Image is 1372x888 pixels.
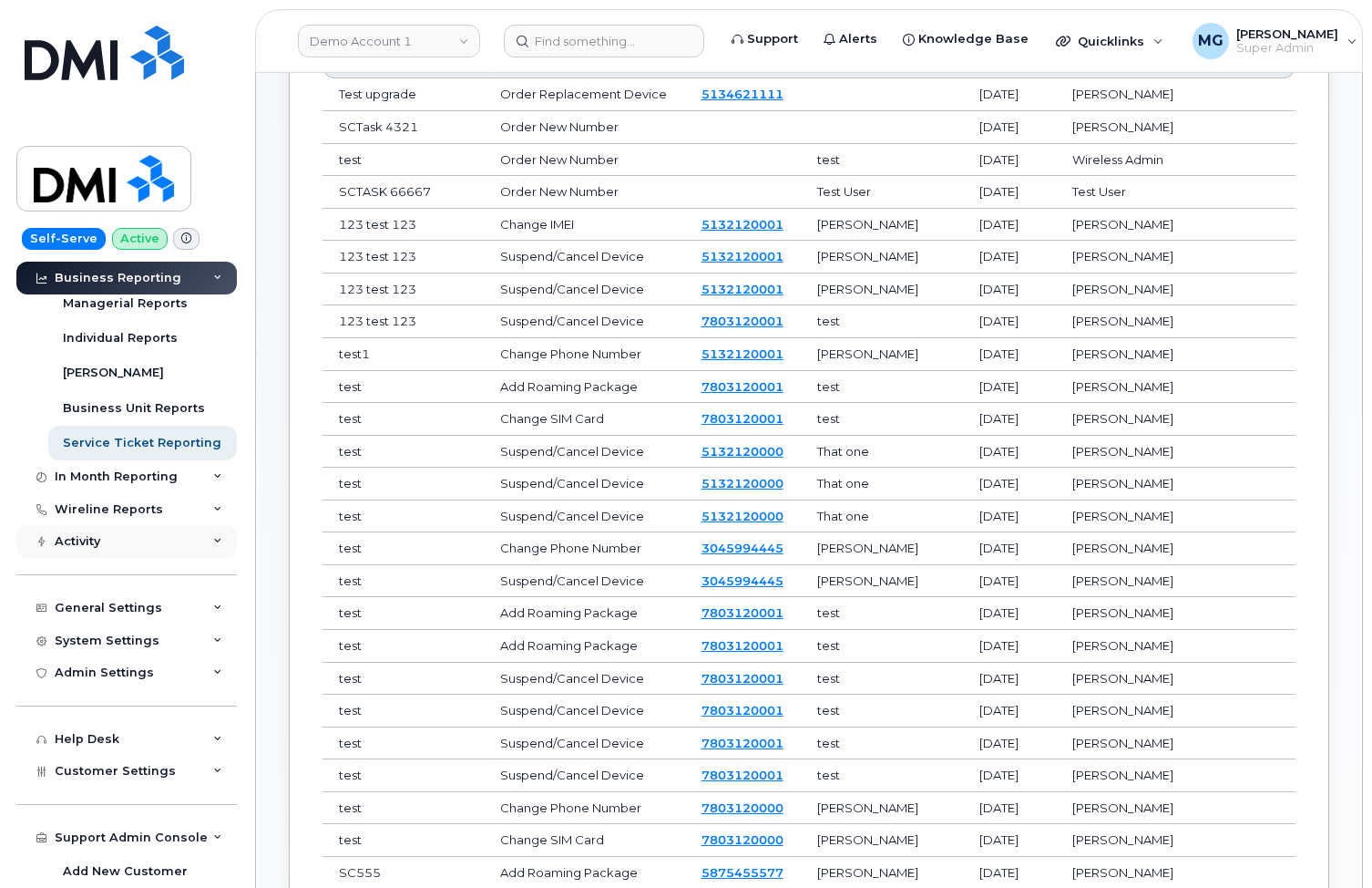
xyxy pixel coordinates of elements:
td: That one [801,501,962,533]
td: [DATE] [963,78,1057,111]
td: That one [801,436,962,469]
td: Suspend/Cancel Device [484,436,684,469]
span: [PERSON_NAME] [1236,26,1338,41]
td: Order New Number [484,144,684,177]
td: test [801,728,962,760]
td: test [801,630,962,663]
td: [PERSON_NAME] [1056,565,1295,598]
td: Wireless Admin [1056,144,1295,177]
td: [PERSON_NAME] [801,792,962,825]
a: 7803120001 [701,314,783,328]
td: Change SIM Card [484,403,684,436]
td: [DATE] [963,305,1057,338]
td: [PERSON_NAME] [801,532,962,565]
td: [PERSON_NAME] [1056,532,1295,565]
td: [PERSON_NAME] [801,241,962,274]
a: Demo Account 1 [298,25,480,57]
a: 5132120000 [701,476,783,490]
td: [PERSON_NAME] [1056,792,1295,825]
td: [PERSON_NAME] [801,209,962,242]
td: [DATE] [963,403,1057,436]
td: That one [801,468,962,501]
a: Support [719,21,811,57]
td: Suspend/Cancel Device [484,501,684,533]
a: 5132120000 [701,509,783,523]
td: [PERSON_NAME] [1056,824,1295,857]
td: Suspend/Cancel Device [484,241,684,274]
span: Super Admin [1236,41,1338,56]
input: Find something... [504,25,704,57]
td: test [801,759,962,792]
span: Quicklinks [1078,34,1144,48]
td: test [323,663,484,696]
td: Test User [801,176,962,209]
a: 5132120001 [701,217,783,232]
td: test [323,532,484,565]
td: Suspend/Cancel Device [484,305,684,338]
td: test [801,403,962,436]
td: Change Phone Number [484,532,684,565]
a: 5875455577 [701,865,783,880]
td: test [323,468,484,501]
td: Test upgrade [323,78,484,111]
td: [DATE] [963,274,1057,306]
td: [DATE] [963,241,1057,274]
a: 5134621111 [701,87,783,101]
td: [PERSON_NAME] [1056,759,1295,792]
a: 7803120001 [701,379,783,394]
td: test [801,695,962,728]
a: 7803120001 [701,768,783,782]
td: [DATE] [963,565,1057,598]
td: [PERSON_NAME] [1056,436,1295,469]
td: Suspend/Cancel Device [484,274,684,306]
td: [DATE] [963,176,1057,209]
td: [DATE] [963,824,1057,857]
a: 7803120001 [701,703,783,718]
span: Support [747,30,798,48]
td: Suspend/Cancel Device [484,468,684,501]
td: Test User [1056,176,1295,209]
td: test [323,597,484,630]
td: test [323,630,484,663]
td: [PERSON_NAME] [1056,111,1295,144]
div: Quicklinks [1043,23,1176,59]
a: 5132120000 [701,444,783,459]
td: Add Roaming Package [484,597,684,630]
a: 7803120001 [701,671,783,686]
a: 7803120001 [701,411,783,426]
a: 7803120000 [701,832,783,847]
td: test [323,792,484,825]
td: test [323,371,484,404]
td: test [323,144,484,177]
td: Suspend/Cancel Device [484,565,684,598]
td: Add Roaming Package [484,371,684,404]
td: test [323,695,484,728]
span: MG [1198,30,1224,52]
td: SCTASK 66667 [323,176,484,209]
td: [PERSON_NAME] [1056,209,1295,242]
td: test [323,824,484,857]
td: [DATE] [963,501,1057,533]
td: [DATE] [963,144,1057,177]
a: 7803120000 [701,800,783,815]
td: [PERSON_NAME] [1056,597,1295,630]
td: [DATE] [963,792,1057,825]
td: [PERSON_NAME] [1056,78,1295,111]
td: [DATE] [963,209,1057,242]
span: Knowledge Base [918,30,1029,48]
td: SCTask 4321 [323,111,484,144]
td: [PERSON_NAME] [1056,338,1295,371]
td: test [801,597,962,630]
td: test [801,371,962,404]
td: Change IMEI [484,209,684,242]
td: [PERSON_NAME] [1056,371,1295,404]
td: [PERSON_NAME] [1056,630,1295,663]
span: Alerts [839,30,877,48]
td: [DATE] [963,695,1057,728]
td: [PERSON_NAME] [1056,501,1295,533]
td: Change SIM Card [484,824,684,857]
td: test [801,663,962,696]
td: Suspend/Cancel Device [484,759,684,792]
td: [PERSON_NAME] [1056,728,1295,760]
td: 123 test 123 [323,305,484,338]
